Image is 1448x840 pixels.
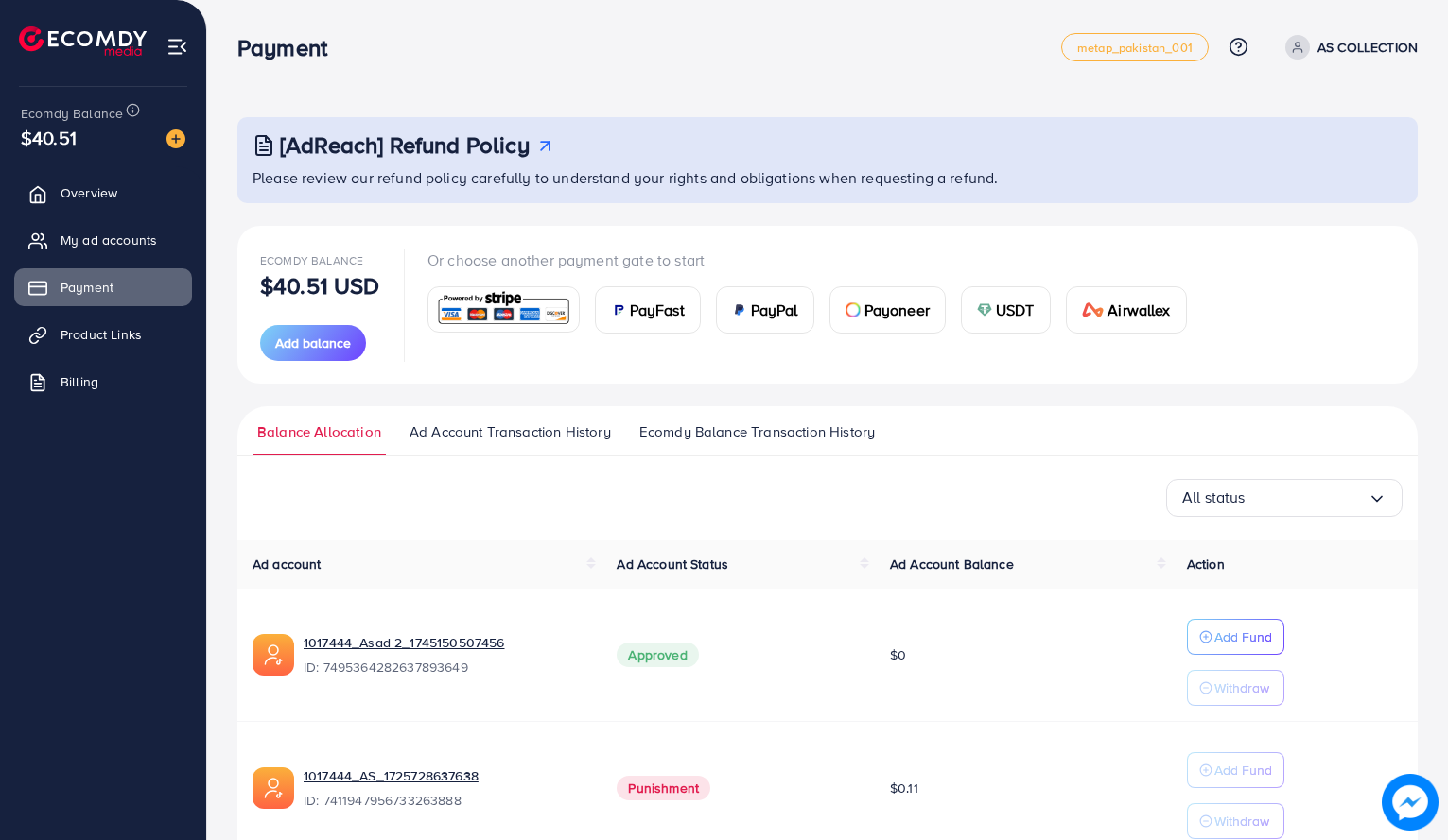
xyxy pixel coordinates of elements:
[751,299,798,321] span: PayPal
[890,779,918,797] span: $0.11
[410,421,611,442] span: Ad Account Transaction History
[21,104,123,123] span: Ecomdy Balance
[1182,483,1246,512] span: All status
[1108,299,1170,321] span: Airwallex
[260,252,363,268] span: Ecomdy Balance
[1214,626,1272,648] p: Add Fund
[611,302,626,317] img: card
[260,325,366,361] button: Add balance
[166,36,188,58] img: menu
[304,766,586,785] a: 1017444_AS_1725728637638
[617,555,728,574] span: Ad Account Status
[630,299,685,321] span: PayFast
[1061,33,1209,61] a: metap_pakistan_001
[61,278,113,297] span: Payment
[1214,677,1269,699] p: Withdraw
[434,289,573,330] img: card
[253,767,294,809] img: ic-ads-acc.e4c84228.svg
[639,421,875,442] span: Ecomdy Balance Transaction History
[1077,42,1193,54] span: metap_pakistan_001
[61,231,157,249] span: My ad accounts
[1187,803,1284,839] button: Withdraw
[257,421,381,442] span: Balance Allocation
[275,334,351,352] span: Add balance
[253,634,294,676] img: ic-ads-acc.e4c84228.svg
[1187,670,1284,706] button: Withdraw
[304,633,586,652] a: 1017444_Asad 2_1745150507456
[21,124,77,151] span: $40.51
[1066,286,1187,334] a: cardAirwallex
[617,643,698,667] span: Approved
[1317,36,1418,59] p: AS COLLECTION
[61,372,98,391] span: Billing
[1187,752,1284,788] button: Add Fund
[304,658,586,677] span: ID: 7495364282637893649
[1082,302,1105,317] img: card
[166,129,185,148] img: image
[237,34,342,61] h3: Payment
[1187,555,1225,574] span: Action
[977,302,992,317] img: card
[253,166,1406,189] p: Please review our refund policy carefully to understand your rights and obligations when requesti...
[1278,35,1418,60] a: AS COLLECTION
[595,286,701,334] a: cardPayFast
[716,286,814,334] a: cardPayPal
[1214,810,1269,832] p: Withdraw
[19,26,147,56] img: logo
[304,791,586,810] span: ID: 7411947956733263888
[1166,479,1403,517] div: Search for option
[304,633,586,677] div: <span class='underline'>1017444_Asad 2_1745150507456</span></br>7495364282637893649
[890,555,1014,574] span: Ad Account Balance
[61,325,142,344] span: Product Links
[304,766,586,810] div: <span class='underline'>1017444_AS_1725728637638</span></br>7411947956733263888
[260,274,380,297] p: $40.51 USD
[961,286,1051,334] a: cardUSDT
[1382,774,1439,831] img: image
[829,286,946,334] a: cardPayoneer
[280,131,530,159] h3: [AdReach] Refund Policy
[14,363,192,401] a: Billing
[14,221,192,259] a: My ad accounts
[427,286,580,333] a: card
[14,174,192,212] a: Overview
[253,555,322,574] span: Ad account
[14,268,192,306] a: Payment
[846,302,861,317] img: card
[61,183,117,202] span: Overview
[14,316,192,353] a: Product Links
[427,249,1202,271] p: Or choose another payment gate to start
[1246,483,1368,512] input: Search for option
[1187,619,1284,655] button: Add Fund
[1214,759,1272,781] p: Add Fund
[996,299,1035,321] span: USDT
[617,776,710,800] span: Punishment
[864,299,930,321] span: Payoneer
[732,302,747,317] img: card
[890,645,906,664] span: $0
